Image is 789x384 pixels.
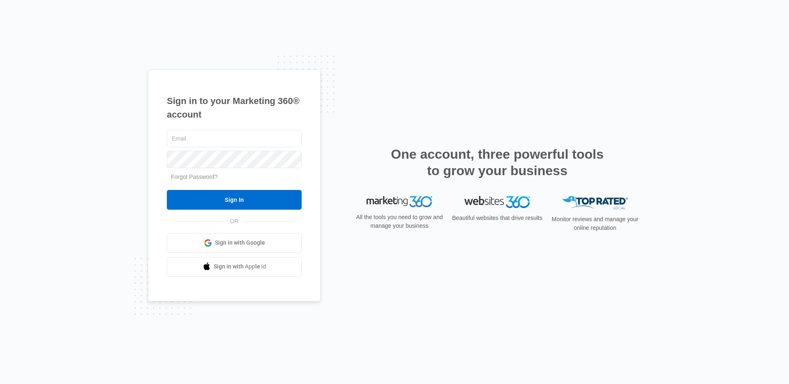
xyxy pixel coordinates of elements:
[167,190,302,210] input: Sign In
[224,217,245,226] span: OR
[451,214,543,222] p: Beautiful websites that drive results
[367,196,432,208] img: Marketing 360
[549,215,641,232] p: Monitor reviews and manage your online reputation
[167,130,302,147] input: Email
[167,257,302,277] a: Sign in with Apple Id
[215,238,265,247] span: Sign in with Google
[562,196,628,210] img: Top Rated Local
[171,173,218,180] a: Forgot Password?
[214,262,266,271] span: Sign in with Apple Id
[464,196,530,208] img: Websites 360
[167,94,302,121] h1: Sign in to your Marketing 360® account
[167,233,302,253] a: Sign in with Google
[388,146,606,179] h2: One account, three powerful tools to grow your business
[353,213,445,230] p: All the tools you need to grow and manage your business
